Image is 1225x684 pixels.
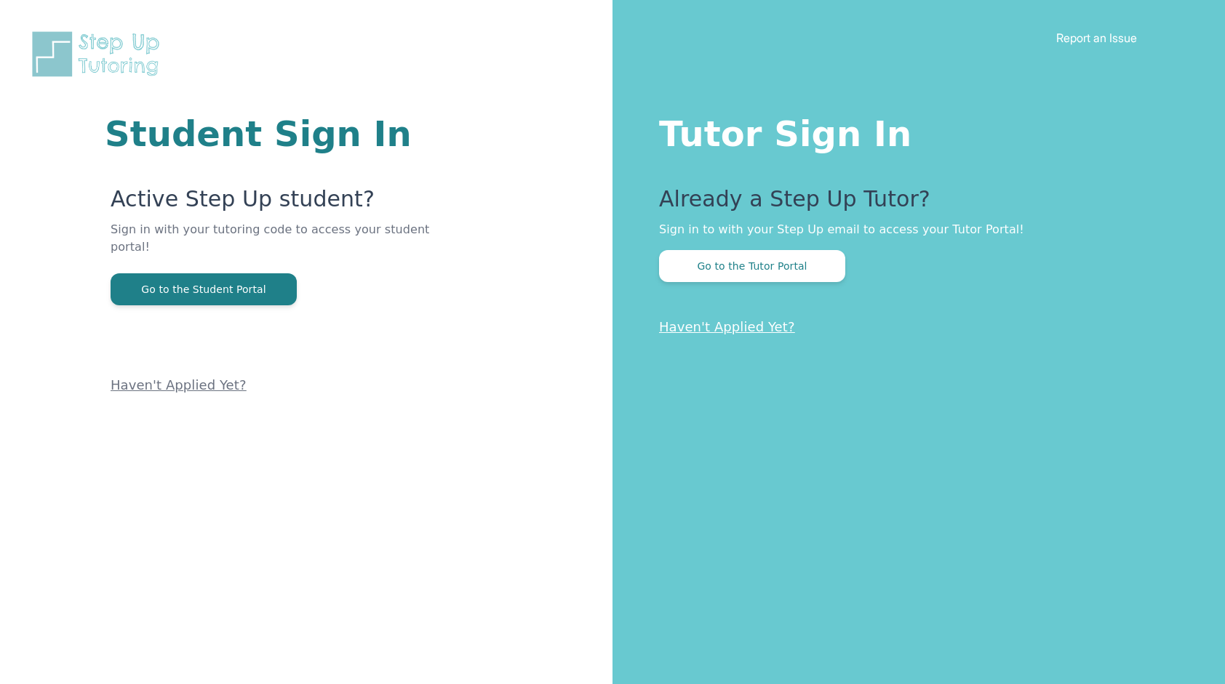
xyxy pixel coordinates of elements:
button: Go to the Student Portal [111,273,297,305]
a: Report an Issue [1056,31,1137,45]
a: Haven't Applied Yet? [111,377,247,393]
a: Go to the Student Portal [111,282,297,296]
p: Active Step Up student? [111,186,438,221]
p: Sign in to with your Step Up email to access your Tutor Portal! [659,221,1167,238]
p: Already a Step Up Tutor? [659,186,1167,221]
img: Step Up Tutoring horizontal logo [29,29,169,79]
a: Haven't Applied Yet? [659,319,795,334]
h1: Tutor Sign In [659,110,1167,151]
a: Go to the Tutor Portal [659,259,845,273]
p: Sign in with your tutoring code to access your student portal! [111,221,438,273]
button: Go to the Tutor Portal [659,250,845,282]
h1: Student Sign In [105,116,438,151]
